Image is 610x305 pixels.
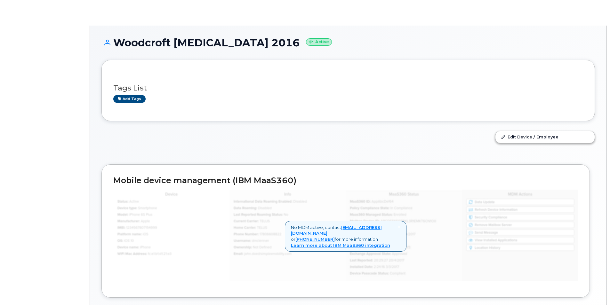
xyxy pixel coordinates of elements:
[101,37,595,48] h1: Woodcroft [MEDICAL_DATA] 2016
[398,224,400,230] span: ×
[291,243,390,248] a: Learn more about IBM MaaS360 integration
[295,237,335,242] a: [PHONE_NUMBER]
[113,190,578,281] img: mdm_maas360_data_lg-147edf4ce5891b6e296acbe60ee4acd306360f73f278574cfef86ac192ea0250.jpg
[113,95,146,103] a: Add tags
[495,131,595,143] a: Edit Device / Employee
[291,225,382,236] a: [EMAIL_ADDRESS][DOMAIN_NAME]
[398,224,400,229] a: Close
[306,38,332,46] small: Active
[285,221,406,252] div: No MDM active, contact or for more information
[113,176,578,185] h2: Mobile device management (IBM MaaS360)
[113,84,583,92] h3: Tags List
